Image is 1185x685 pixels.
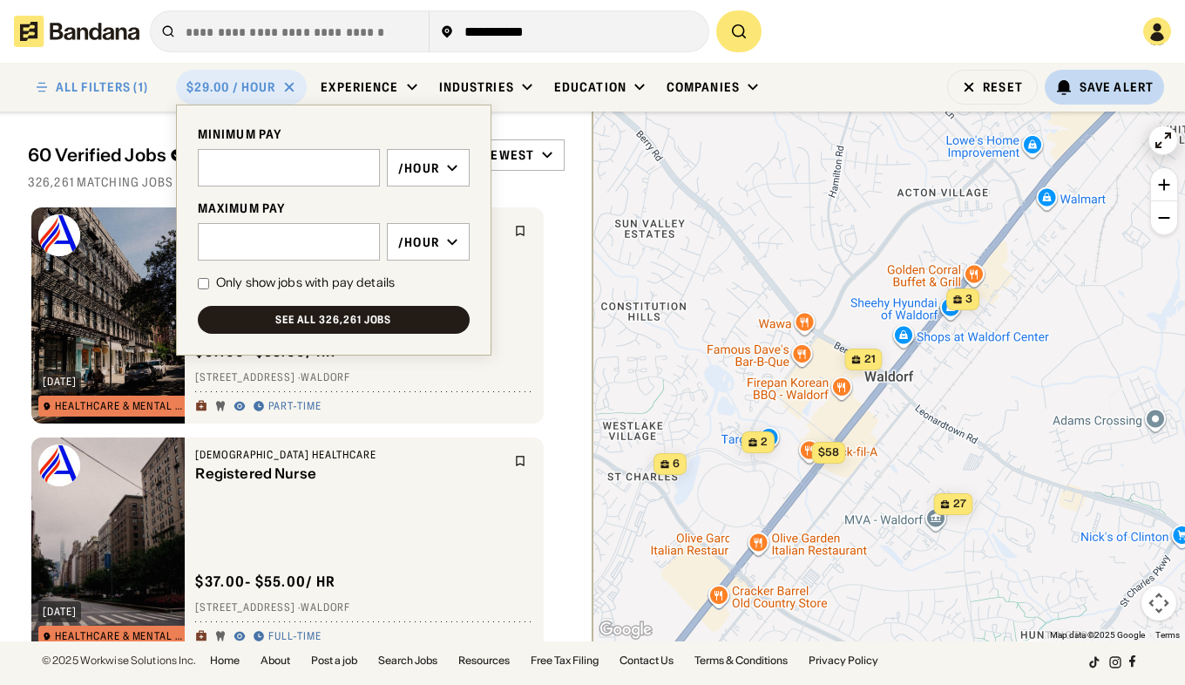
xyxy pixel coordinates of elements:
span: 6 [673,457,680,471]
span: 3 [965,292,972,307]
div: Only show jobs with pay details [216,275,395,292]
div: $29.00 / hour [186,79,276,95]
div: Industries [439,79,514,95]
div: [DEMOGRAPHIC_DATA] HealthCare [195,448,504,462]
div: See all 326,261 jobs [275,315,391,325]
button: Map camera controls [1141,586,1176,621]
a: Home [210,655,240,666]
a: Resources [458,655,510,666]
div: /hour [398,234,439,250]
div: Registered Nurse [195,465,504,482]
a: Post a job [311,655,357,666]
input: Only show jobs with pay details [198,278,209,289]
a: Contact Us [620,655,674,666]
div: Save Alert [1080,79,1154,95]
div: [STREET_ADDRESS] · Waldorf [195,601,533,615]
div: Healthcare & Mental Health [55,401,187,411]
div: 326,261 matching jobs on [DOMAIN_NAME] [28,174,565,190]
div: © 2025 Workwise Solutions Inc. [42,655,196,666]
span: 2 [761,435,768,450]
a: Search Jobs [378,655,437,666]
div: 60 Verified Jobs [28,145,343,166]
span: Map data ©2025 Google [1050,630,1145,640]
div: Full-time [268,630,322,644]
img: Adventist HealthCare logo [38,444,80,486]
span: 27 [953,497,966,512]
div: Reset [983,81,1023,93]
span: $58 [818,445,839,458]
div: $ 37.00 - $55.00 / hr [195,573,335,591]
div: [DATE] [43,607,77,617]
div: Experience [321,79,398,95]
div: MINIMUM PAY [198,126,470,142]
div: Healthcare & Mental Health [55,631,187,641]
div: /hour [398,160,439,176]
a: Open this area in Google Maps (opens a new window) [597,619,654,641]
div: MAXIMUM PAY [198,200,470,216]
div: grid [28,200,565,641]
div: Part-time [268,400,322,414]
img: Bandana logotype [14,16,139,47]
a: Free Tax Filing [531,655,599,666]
span: 21 [864,352,876,367]
a: Terms & Conditions [694,655,788,666]
div: [STREET_ADDRESS] · Waldorf [195,371,533,385]
img: Google [597,619,654,641]
div: Newest [482,147,534,163]
div: ALL FILTERS (1) [56,81,148,93]
div: Companies [667,79,740,95]
img: Adventist HealthCare logo [38,214,80,256]
div: [DATE] [43,376,77,387]
a: Terms (opens in new tab) [1155,630,1180,640]
a: About [261,655,290,666]
div: Education [554,79,626,95]
a: Privacy Policy [809,655,878,666]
